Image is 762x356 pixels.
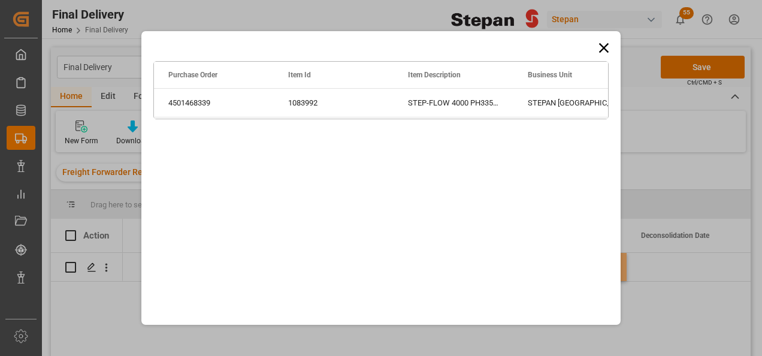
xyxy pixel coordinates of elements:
[408,71,461,79] span: Item Description
[528,71,572,79] span: Business Unit
[154,89,274,117] div: 4501468339
[513,89,633,117] div: STEPAN [GEOGRAPHIC_DATA] - [PERSON_NAME]
[288,71,311,79] span: Item Id
[168,71,217,79] span: Purchase Order
[394,89,513,117] div: STEP-FLOW 4000 PH335TO30 1000k
[274,89,394,117] div: 1083992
